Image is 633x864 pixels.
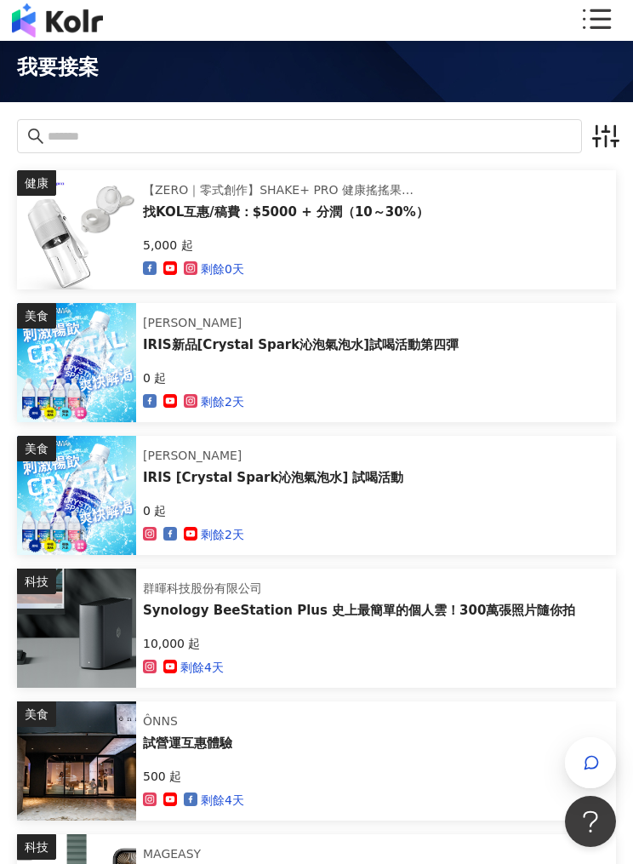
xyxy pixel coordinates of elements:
[17,436,56,461] div: 美食
[17,303,136,422] img: Crystal Spark 沁泡氣泡水
[143,336,459,354] div: IRIS新品[Crystal Spark沁泡氣泡水]試喝活動第四彈
[27,128,44,145] span: search
[17,834,56,860] div: 科技
[143,766,181,787] p: 500 起
[180,657,224,678] p: 剩餘4天
[201,524,244,545] p: 剩餘2天
[143,235,193,255] p: 5,000 起
[17,170,56,196] div: 健康
[17,54,99,83] span: 我要接案
[143,203,429,221] div: 找KOL互惠/稿費：$5000 + 分潤（10～30%）
[565,796,616,847] iframe: Help Scout Beacon - Open
[143,469,403,487] div: IRIS [Crystal Spark沁泡氣泡水] 試喝活動
[17,569,56,594] div: 科技
[143,633,200,654] p: 10,000 起
[12,3,103,37] img: logo
[143,501,166,521] p: 0 起
[201,392,244,412] p: 剩餘2天
[17,701,56,727] div: 美食
[17,170,136,289] img: 【ZERO｜零式創作】SHAKE+ pro 健康搖搖果昔杯｜全台唯一四季全天候隨行杯果汁機，讓您使用快樂每一天！
[17,303,56,329] div: 美食
[201,790,244,810] p: 剩餘4天
[17,569,136,688] img: Synology BeeStation Plus 史上最簡單的個人雲
[17,436,136,555] img: Crystal Spark 沁泡氣泡水
[143,368,166,388] p: 0 起
[143,182,415,199] div: 【ZERO｜零式創作】SHAKE+ PRO 健康搖搖果昔杯｜全台唯一四季全天候隨行杯果汁機，讓您使用快樂每一天！
[143,735,232,752] div: 試營運互惠體驗
[201,259,244,279] p: 剩餘0天
[143,846,366,863] div: MAGEASY
[17,701,136,821] img: 試營運互惠體驗
[143,581,415,598] div: 群暉科技股份有限公司
[143,448,403,465] div: [PERSON_NAME]
[143,602,575,620] div: Synology BeeStation Plus 史上最簡單的個人雲！300萬張照片隨你拍
[143,315,415,332] div: [PERSON_NAME]
[143,713,232,730] div: ÔNNS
